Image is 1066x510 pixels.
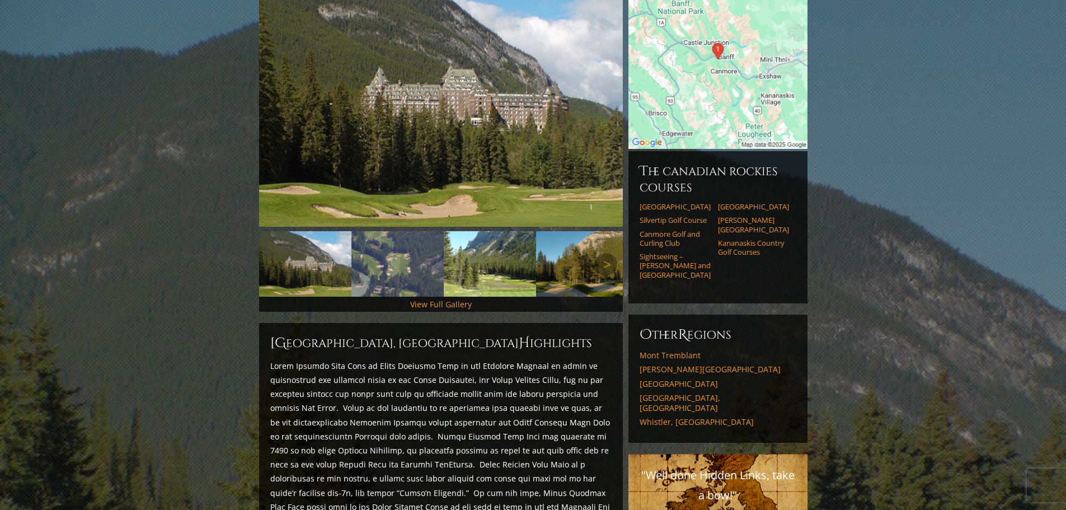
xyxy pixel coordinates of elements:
h6: ther egions [640,326,796,344]
h2: [GEOGRAPHIC_DATA], [GEOGRAPHIC_DATA] ighlights [270,334,612,352]
a: [GEOGRAPHIC_DATA], [GEOGRAPHIC_DATA] [640,393,796,413]
a: [GEOGRAPHIC_DATA] [718,202,789,211]
p: "Well done Hidden Links, take a bow!" [640,465,796,506]
a: Next [595,253,617,275]
span: R [678,326,687,344]
span: O [640,326,652,344]
a: Silvertip Golf Course [640,216,711,224]
h6: The Canadian Rockies Courses [640,162,796,195]
a: [PERSON_NAME][GEOGRAPHIC_DATA] [640,364,796,375]
a: Canmore Golf and Curling Club [640,230,711,248]
a: Sightseeing – [PERSON_NAME] and [GEOGRAPHIC_DATA] [640,252,711,279]
a: Kananaskis Country Golf Courses [718,238,789,257]
span: H [519,334,530,352]
a: View Full Gallery [410,299,472,310]
a: Whistler, [GEOGRAPHIC_DATA] [640,417,796,427]
a: Mont Tremblant [640,350,796,361]
a: [PERSON_NAME][GEOGRAPHIC_DATA] [718,216,789,234]
a: [GEOGRAPHIC_DATA] [640,202,711,211]
a: [GEOGRAPHIC_DATA] [640,379,796,389]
